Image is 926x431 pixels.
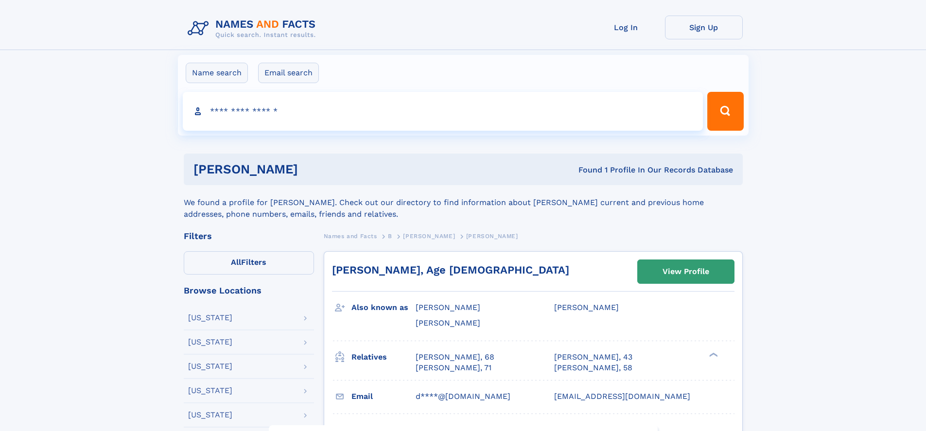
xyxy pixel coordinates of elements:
a: [PERSON_NAME], 68 [416,352,494,362]
div: Filters [184,232,314,241]
span: All [231,258,241,267]
div: [US_STATE] [188,314,232,322]
div: [US_STATE] [188,411,232,419]
a: Sign Up [665,16,743,39]
a: [PERSON_NAME] [403,230,455,242]
div: Found 1 Profile In Our Records Database [438,165,733,175]
a: Names and Facts [324,230,377,242]
label: Email search [258,63,319,83]
div: [US_STATE] [188,338,232,346]
label: Filters [184,251,314,275]
button: Search Button [707,92,743,131]
span: [EMAIL_ADDRESS][DOMAIN_NAME] [554,392,690,401]
a: [PERSON_NAME], 43 [554,352,632,362]
span: [PERSON_NAME] [466,233,518,240]
span: [PERSON_NAME] [403,233,455,240]
div: ❯ [707,351,718,358]
div: View Profile [663,260,709,283]
input: search input [183,92,703,131]
a: View Profile [638,260,734,283]
a: [PERSON_NAME], Age [DEMOGRAPHIC_DATA] [332,264,569,276]
img: Logo Names and Facts [184,16,324,42]
h3: Relatives [351,349,416,365]
span: [PERSON_NAME] [416,318,480,328]
div: [US_STATE] [188,387,232,395]
label: Name search [186,63,248,83]
a: [PERSON_NAME], 71 [416,362,491,373]
div: [US_STATE] [188,362,232,370]
div: We found a profile for [PERSON_NAME]. Check out our directory to find information about [PERSON_N... [184,185,743,220]
div: Browse Locations [184,286,314,295]
h1: [PERSON_NAME] [193,163,438,175]
a: [PERSON_NAME], 58 [554,362,632,373]
span: B [388,233,392,240]
a: Log In [587,16,665,39]
h3: Also known as [351,299,416,316]
span: [PERSON_NAME] [554,303,619,312]
h3: Email [351,388,416,405]
span: [PERSON_NAME] [416,303,480,312]
a: B [388,230,392,242]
